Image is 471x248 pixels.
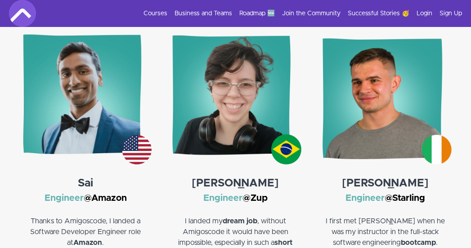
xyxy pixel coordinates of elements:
[385,194,425,203] strong: @Starling
[401,239,436,246] strong: bootcamp
[345,194,385,203] strong: Engineer
[175,9,232,18] a: Business and Teams
[319,205,451,248] p: I first met [PERSON_NAME] when he was my instructor in the full-stack software engineering .
[342,178,429,189] strong: [PERSON_NAME]
[242,194,268,203] strong: @Zup
[45,194,84,203] strong: Engineer
[239,9,275,18] a: Roadmap 🆕
[144,9,167,18] a: Courses
[78,178,93,189] strong: Sai
[203,194,242,203] strong: Engineer
[348,9,409,18] a: Successful Stories 🥳
[417,9,432,18] a: Login
[73,239,102,246] strong: Amazon
[223,217,257,225] strong: dream job
[440,9,462,18] a: Sign Up
[192,178,279,189] strong: [PERSON_NAME]
[20,33,152,164] img: Sai, an Engineer at Amazon
[282,9,341,18] a: Join the Community
[84,194,127,203] strong: @Amazon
